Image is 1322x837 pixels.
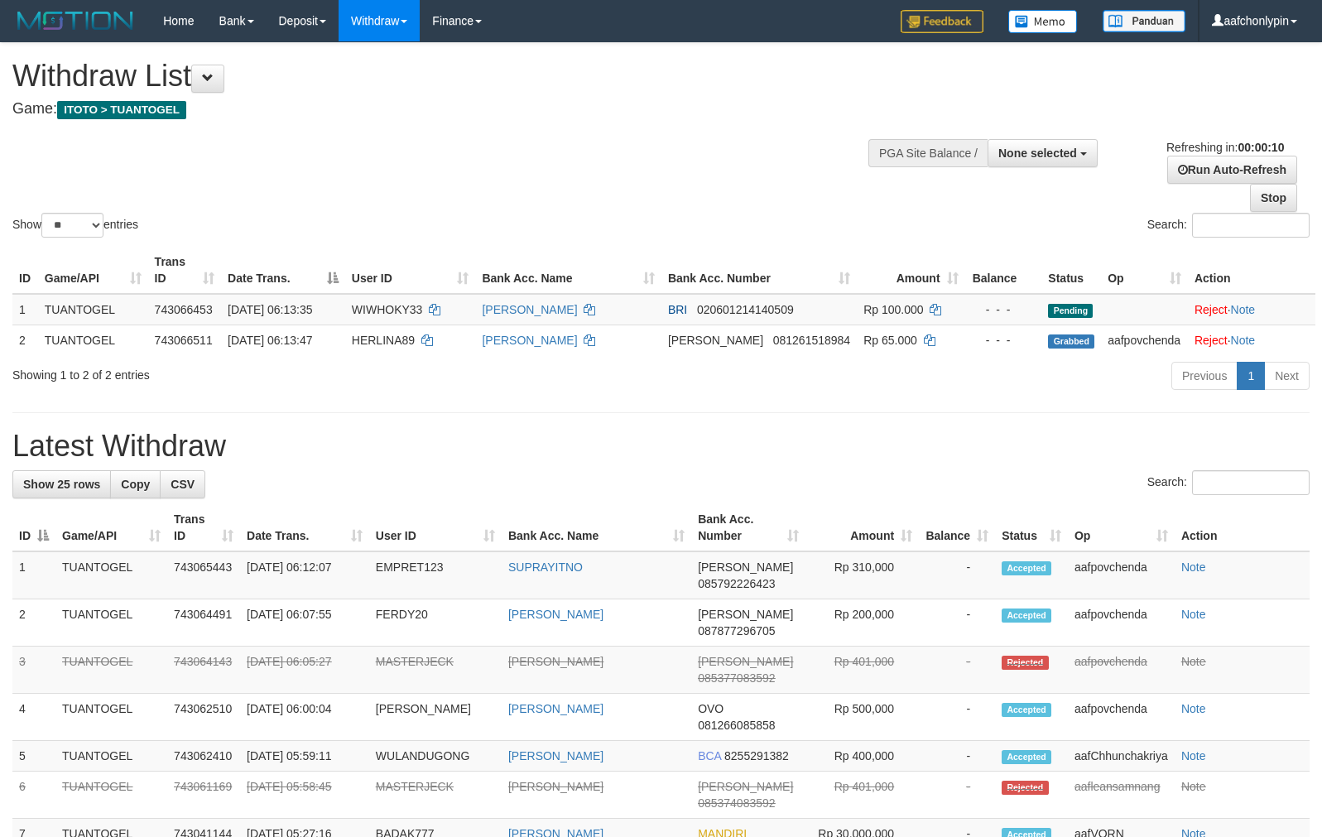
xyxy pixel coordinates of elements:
td: aafpovchenda [1068,647,1175,694]
img: Feedback.jpg [901,10,983,33]
span: Show 25 rows [23,478,100,491]
span: BCA [698,749,721,762]
td: [DATE] 06:05:27 [240,647,369,694]
td: - [919,741,995,772]
span: [DATE] 06:13:35 [228,303,312,316]
th: Bank Acc. Name: activate to sort column ascending [475,247,661,294]
th: User ID: activate to sort column ascending [345,247,476,294]
td: 6 [12,772,55,819]
th: Action [1188,247,1315,294]
span: 743066511 [155,334,213,347]
td: 743061169 [167,772,240,819]
a: Next [1264,362,1310,390]
a: Note [1181,608,1206,621]
th: ID [12,247,38,294]
strong: 00:00:10 [1238,141,1284,154]
span: Rejected [1002,656,1048,670]
td: [PERSON_NAME] [369,694,502,741]
span: Copy 085374083592 to clipboard [698,796,775,810]
td: [DATE] 05:59:11 [240,741,369,772]
span: Rp 100.000 [863,303,923,316]
a: SUPRAYITNO [508,560,583,574]
th: Bank Acc. Number: activate to sort column ascending [691,504,805,551]
span: Copy 085377083592 to clipboard [698,671,775,685]
th: Bank Acc. Name: activate to sort column ascending [502,504,691,551]
span: Grabbed [1048,334,1094,349]
a: Note [1231,334,1256,347]
th: Trans ID: activate to sort column ascending [148,247,221,294]
a: 1 [1237,362,1265,390]
span: None selected [998,147,1077,160]
label: Search: [1147,470,1310,495]
td: [DATE] 06:12:07 [240,551,369,599]
a: Run Auto-Refresh [1167,156,1297,184]
td: - [919,647,995,694]
span: Copy 081266085858 to clipboard [698,719,775,732]
span: OVO [698,702,723,715]
span: ITOTO > TUANTOGEL [57,101,186,119]
td: [DATE] 06:00:04 [240,694,369,741]
td: - [919,551,995,599]
span: [DATE] 06:13:47 [228,334,312,347]
td: Rp 401,000 [805,772,919,819]
a: Note [1181,749,1206,762]
span: Accepted [1002,750,1051,764]
td: EMPRET123 [369,551,502,599]
a: Note [1181,702,1206,715]
a: [PERSON_NAME] [508,780,603,793]
a: Copy [110,470,161,498]
td: aafleansamnang [1068,772,1175,819]
th: Balance: activate to sort column ascending [919,504,995,551]
td: 1 [12,551,55,599]
td: TUANTOGEL [55,551,167,599]
td: Rp 401,000 [805,647,919,694]
td: Rp 310,000 [805,551,919,599]
th: Amount: activate to sort column ascending [805,504,919,551]
button: None selected [988,139,1098,167]
a: Stop [1250,184,1297,212]
a: Note [1181,560,1206,574]
td: 743065443 [167,551,240,599]
th: Status [1041,247,1101,294]
th: Amount: activate to sort column ascending [857,247,964,294]
a: [PERSON_NAME] [482,303,577,316]
span: Pending [1048,304,1093,318]
th: Trans ID: activate to sort column ascending [167,504,240,551]
span: [PERSON_NAME] [698,655,793,668]
div: - - - [972,332,1036,349]
a: [PERSON_NAME] [508,608,603,621]
span: Copy 020601214140509 to clipboard [697,303,794,316]
div: Showing 1 to 2 of 2 entries [12,360,538,383]
td: MASTERJECK [369,772,502,819]
span: WIWHOKY33 [352,303,423,316]
td: · [1188,294,1315,325]
th: User ID: activate to sort column ascending [369,504,502,551]
td: 2 [12,325,38,355]
th: Balance [965,247,1042,294]
th: Game/API: activate to sort column ascending [38,247,148,294]
td: - [919,694,995,741]
span: Rp 65.000 [863,334,917,347]
td: aafpovchenda [1101,325,1188,355]
td: Rp 400,000 [805,741,919,772]
span: Copy 081261518984 to clipboard [773,334,850,347]
td: FERDY20 [369,599,502,647]
h4: Game: [12,101,865,118]
td: WULANDUGONG [369,741,502,772]
td: TUANTOGEL [38,325,148,355]
label: Search: [1147,213,1310,238]
th: Action [1175,504,1310,551]
span: Copy [121,478,150,491]
td: 743064143 [167,647,240,694]
th: Date Trans.: activate to sort column ascending [240,504,369,551]
a: [PERSON_NAME] [508,702,603,715]
img: Button%20Memo.svg [1008,10,1078,33]
span: Rejected [1002,781,1048,795]
span: Accepted [1002,703,1051,717]
label: Show entries [12,213,138,238]
td: · [1188,325,1315,355]
a: Note [1181,655,1206,668]
td: TUANTOGEL [38,294,148,325]
a: Previous [1171,362,1238,390]
th: Game/API: activate to sort column ascending [55,504,167,551]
